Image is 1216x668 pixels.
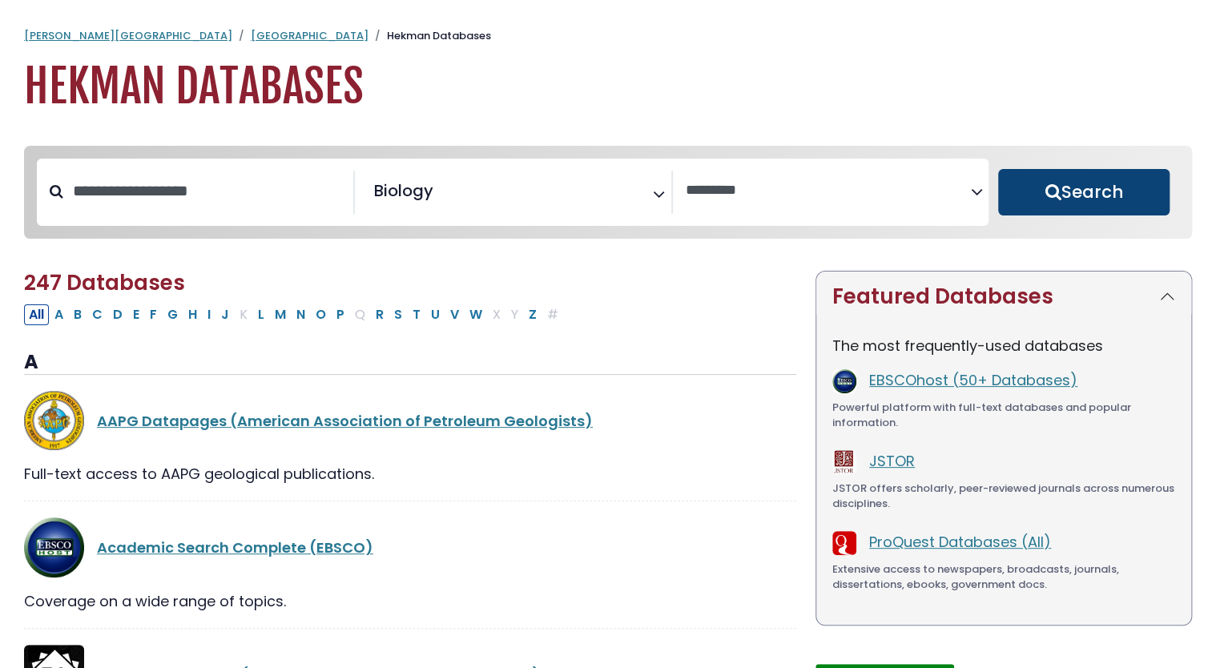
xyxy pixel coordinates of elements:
[24,268,185,297] span: 247 Databases
[311,304,331,325] button: Filter Results O
[24,28,232,43] a: [PERSON_NAME][GEOGRAPHIC_DATA]
[24,146,1192,239] nav: Search filters
[426,304,445,325] button: Filter Results U
[371,304,389,325] button: Filter Results R
[832,561,1175,593] div: Extensive access to newspapers, broadcasts, journals, dissertations, ebooks, government docs.
[465,304,487,325] button: Filter Results W
[998,169,1170,215] button: Submit for Search Results
[332,304,349,325] button: Filter Results P
[832,481,1175,512] div: JSTOR offers scholarly, peer-reviewed journals across numerous disciplines.
[832,335,1175,356] p: The most frequently-used databases
[368,28,491,44] li: Hekman Databases
[686,183,971,199] textarea: Search
[253,304,269,325] button: Filter Results L
[374,179,433,203] span: Biology
[445,304,464,325] button: Filter Results V
[97,411,593,431] a: AAPG Datapages (American Association of Petroleum Geologists)
[869,532,1051,552] a: ProQuest Databases (All)
[437,187,448,204] textarea: Search
[87,304,107,325] button: Filter Results C
[24,590,796,612] div: Coverage on a wide range of topics.
[524,304,542,325] button: Filter Results Z
[108,304,127,325] button: Filter Results D
[408,304,425,325] button: Filter Results T
[24,304,49,325] button: All
[816,272,1191,322] button: Featured Databases
[163,304,183,325] button: Filter Results G
[216,304,234,325] button: Filter Results J
[869,370,1077,390] a: EBSCOhost (50+ Databases)
[251,28,368,43] a: [GEOGRAPHIC_DATA]
[183,304,202,325] button: Filter Results H
[368,179,433,203] li: Biology
[24,28,1192,44] nav: breadcrumb
[24,463,796,485] div: Full-text access to AAPG geological publications.
[128,304,144,325] button: Filter Results E
[24,60,1192,114] h1: Hekman Databases
[97,537,373,557] a: Academic Search Complete (EBSCO)
[69,304,87,325] button: Filter Results B
[50,304,68,325] button: Filter Results A
[145,304,162,325] button: Filter Results F
[24,351,796,375] h3: A
[869,451,915,471] a: JSTOR
[24,304,565,324] div: Alpha-list to filter by first letter of database name
[832,400,1175,431] div: Powerful platform with full-text databases and popular information.
[270,304,291,325] button: Filter Results M
[292,304,310,325] button: Filter Results N
[389,304,407,325] button: Filter Results S
[203,304,215,325] button: Filter Results I
[63,178,353,204] input: Search database by title or keyword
